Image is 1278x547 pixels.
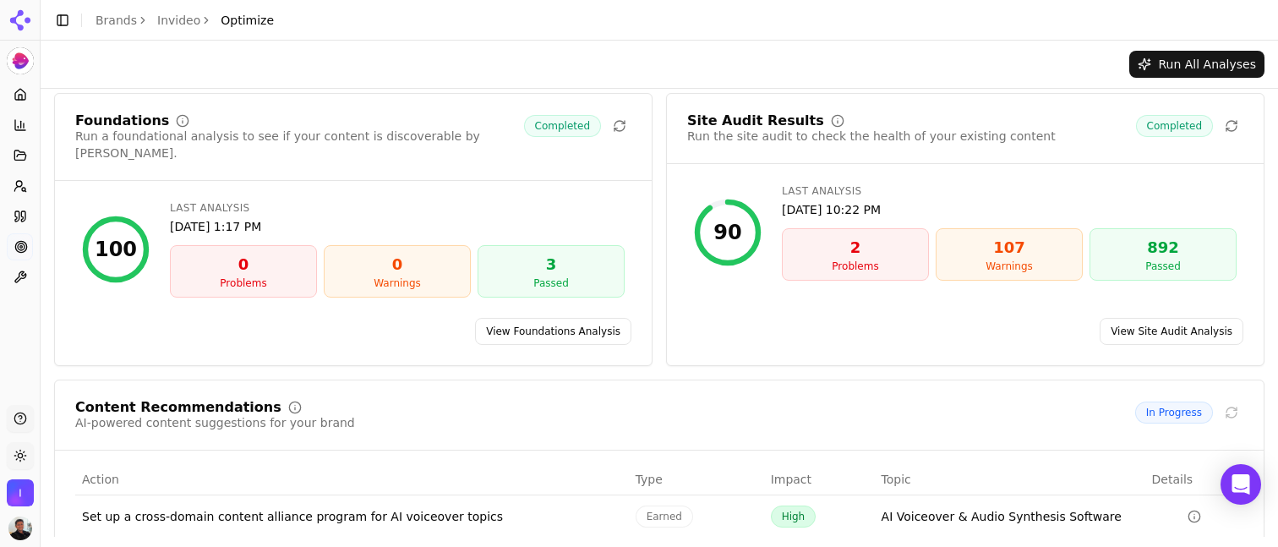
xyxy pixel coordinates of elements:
div: 2 [789,236,921,260]
div: Warnings [331,276,463,290]
div: [DATE] 10:22 PM [782,201,1237,218]
div: 90 [713,219,741,246]
a: Brands [96,14,137,27]
div: Passed [1097,260,1229,273]
div: Type [636,471,757,488]
div: Foundations [75,114,169,128]
div: 100 [95,236,137,263]
span: Optimize [221,12,274,29]
div: Content Recommendations [75,401,281,414]
nav: breadcrumb [96,12,274,29]
button: Current brand: Invideo [7,47,34,74]
div: [DATE] 1:17 PM [170,218,625,235]
div: Warnings [943,260,1075,273]
div: Problems [177,276,309,290]
span: Earned [636,506,693,528]
div: Last Analysis [170,201,625,215]
div: 0 [177,253,309,276]
div: Action [82,471,622,488]
span: High [771,506,816,528]
div: 107 [943,236,1075,260]
div: Impact [771,471,868,488]
div: Run the site audit to check the health of your existing content [687,128,1056,145]
a: Invideo [157,12,200,29]
div: Details [1152,471,1237,488]
button: Open user button [8,517,32,540]
img: Invideo [7,47,34,74]
div: AI-powered content suggestions for your brand [75,414,355,431]
a: AI Voiceover & Audio Synthesis Software [882,508,1122,525]
div: Problems [789,260,921,273]
div: Topic [882,471,1139,488]
div: 0 [331,253,463,276]
img: Ankit Solanki [8,517,32,540]
div: Set up a cross-domain content alliance program for AI voiceover topics [82,508,622,525]
button: Open organization switcher [7,479,34,506]
span: Completed [1136,115,1213,137]
div: 892 [1097,236,1229,260]
a: View Foundations Analysis [475,318,631,345]
span: Completed [524,115,601,137]
button: Run All Analyses [1129,51,1264,78]
div: Passed [485,276,617,290]
div: Run a foundational analysis to see if your content is discoverable by [PERSON_NAME]. [75,128,524,161]
img: Invideo [7,479,34,506]
div: Last Analysis [782,184,1237,198]
div: Site Audit Results [687,114,824,128]
div: 3 [485,253,617,276]
div: Open Intercom Messenger [1221,464,1261,505]
span: In Progress [1135,402,1213,424]
a: View Site Audit Analysis [1100,318,1243,345]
